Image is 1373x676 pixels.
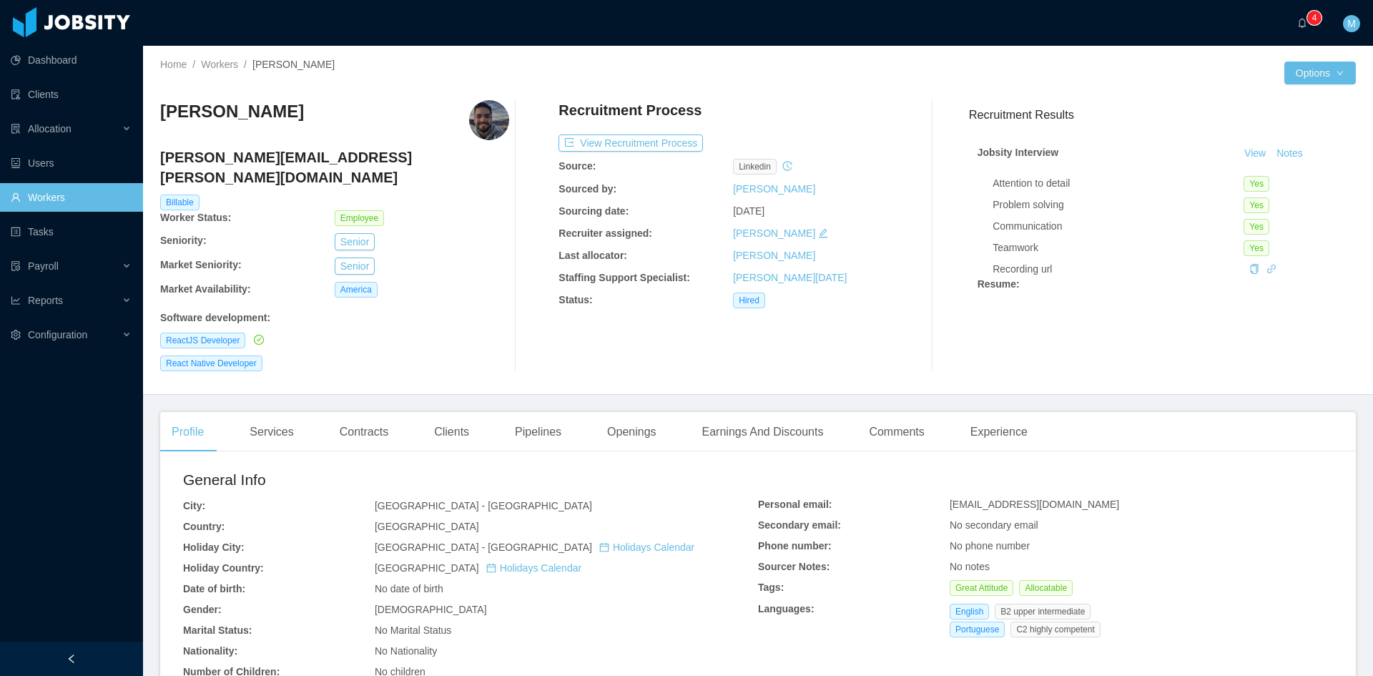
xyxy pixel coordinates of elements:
span: [DEMOGRAPHIC_DATA] [375,604,487,615]
span: ReactJS Developer [160,333,245,348]
div: Experience [959,412,1039,452]
a: icon: robotUsers [11,149,132,177]
i: icon: check-circle [254,335,264,345]
div: Pipelines [503,412,573,452]
strong: Resume : [978,278,1020,290]
a: icon: calendarHolidays Calendar [599,542,694,553]
span: Billable [160,195,200,210]
span: Portuguese [950,622,1005,637]
span: No phone number [950,540,1030,552]
span: [GEOGRAPHIC_DATA] [375,562,581,574]
div: Clients [423,412,481,452]
b: Status: [558,294,592,305]
a: Home [160,59,187,70]
span: [EMAIL_ADDRESS][DOMAIN_NAME] [950,499,1119,510]
b: Sourcing date: [558,205,629,217]
span: Yes [1244,197,1269,213]
span: Yes [1244,240,1269,256]
i: icon: edit [818,228,828,238]
h3: [PERSON_NAME] [160,100,304,123]
div: Contracts [328,412,400,452]
a: [PERSON_NAME] [733,183,815,195]
strong: Jobsity Interview [978,147,1059,158]
i: icon: copy [1249,264,1259,274]
b: Sourced by: [558,183,616,195]
b: Last allocator: [558,250,627,261]
div: Profile [160,412,215,452]
span: America [335,282,378,298]
span: No secondary email [950,519,1038,531]
span: Yes [1244,176,1269,192]
div: Communication [993,219,1244,234]
h4: [PERSON_NAME][EMAIL_ADDRESS][PERSON_NAME][DOMAIN_NAME] [160,147,509,187]
a: icon: calendarHolidays Calendar [486,562,581,574]
span: Employee [335,210,384,226]
b: Market Availability: [160,283,251,295]
b: Gender: [183,604,222,615]
span: Reports [28,295,63,306]
a: icon: profileTasks [11,217,132,246]
i: icon: solution [11,124,21,134]
span: [PERSON_NAME] [252,59,335,70]
i: icon: line-chart [11,295,21,305]
div: Copy [1249,262,1259,277]
b: Personal email: [758,499,832,510]
i: icon: link [1266,264,1276,274]
button: Senior [335,233,375,250]
span: [GEOGRAPHIC_DATA] - [GEOGRAPHIC_DATA] [375,500,592,511]
b: Secondary email: [758,519,841,531]
a: View [1239,147,1271,159]
b: Worker Status: [160,212,231,223]
a: Workers [201,59,238,70]
span: Hired [733,293,765,308]
h4: Recruitment Process [558,100,702,120]
b: Country: [183,521,225,532]
div: Services [238,412,305,452]
h2: General Info [183,469,758,491]
a: icon: userWorkers [11,183,132,212]
sup: 4 [1307,11,1322,25]
span: C2 highly competent [1010,622,1100,637]
a: [PERSON_NAME][DATE] [733,272,847,283]
button: Optionsicon: down [1284,62,1356,84]
span: React Native Developer [160,356,262,371]
span: English [950,604,989,619]
span: M [1347,15,1356,32]
a: icon: auditClients [11,80,132,109]
span: Yes [1244,219,1269,235]
div: Teamwork [993,240,1244,255]
b: Phone number: [758,540,832,552]
div: Problem solving [993,197,1244,212]
b: Sourcer Notes: [758,561,830,572]
i: icon: calendar [599,542,609,552]
i: icon: setting [11,330,21,340]
a: icon: exportView Recruitment Process [558,137,703,149]
b: Date of birth: [183,583,245,594]
b: Software development : [160,312,270,323]
span: Allocatable [1019,580,1073,596]
span: No Nationality [375,645,437,657]
span: B2 upper intermediate [995,604,1091,619]
b: Marital Status: [183,624,252,636]
a: icon: check-circle [251,334,264,346]
b: Languages: [758,603,815,614]
span: linkedin [733,159,777,175]
i: icon: history [782,161,792,171]
div: Comments [857,412,935,452]
img: 45b8b861-7dae-4bb2-ad6e-ffe348f77ea9_689225e56166f-400w.png [469,100,509,140]
button: icon: exportView Recruitment Process [558,134,703,152]
div: Recording url [993,262,1244,277]
b: Seniority: [160,235,207,246]
span: No date of birth [375,583,443,594]
span: Configuration [28,329,87,341]
b: Nationality: [183,645,237,657]
a: icon: pie-chartDashboard [11,46,132,74]
span: [DATE] [733,205,764,217]
b: Source: [558,160,596,172]
span: No notes [950,561,990,572]
b: Staffing Support Specialist: [558,272,690,283]
span: Payroll [28,260,59,272]
div: Openings [596,412,668,452]
span: Allocation [28,123,72,134]
button: Senior [335,258,375,275]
